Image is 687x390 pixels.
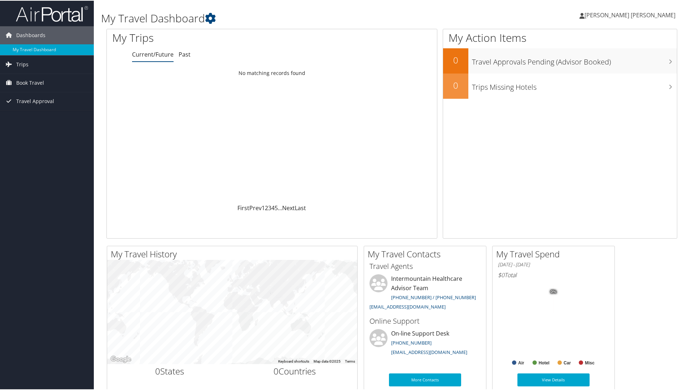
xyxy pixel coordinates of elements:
a: Current/Future [132,50,174,58]
a: [PERSON_NAME] [PERSON_NAME] [579,4,683,25]
a: [EMAIL_ADDRESS][DOMAIN_NAME] [391,348,467,355]
span: $0 [498,270,504,278]
h1: My Trips [112,30,294,45]
h1: My Action Items [443,30,677,45]
tspan: 0% [551,289,556,293]
h3: Travel Agents [369,261,481,271]
text: Car [564,360,571,365]
h2: States [113,364,227,377]
a: 5 [275,203,278,211]
a: 2 [265,203,268,211]
a: Next [282,203,295,211]
text: Air [518,360,524,365]
a: Open this area in Google Maps (opens a new window) [109,354,133,363]
td: No matching records found [107,66,437,79]
h2: My Travel History [111,247,357,260]
a: Terms (opens in new tab) [345,359,355,363]
button: Keyboard shortcuts [278,358,309,363]
h1: My Travel Dashboard [101,10,489,25]
a: [EMAIL_ADDRESS][DOMAIN_NAME] [369,303,446,309]
h6: [DATE] - [DATE] [498,261,609,267]
h3: Travel Approvals Pending (Advisor Booked) [472,53,677,66]
a: More Contacts [389,373,461,386]
h2: My Travel Contacts [368,247,486,260]
a: [PHONE_NUMBER] [391,339,432,345]
h2: My Travel Spend [496,247,614,260]
h2: 0 [443,79,468,91]
a: Last [295,203,306,211]
a: View Details [517,373,590,386]
span: 0 [155,364,160,376]
a: 0Trips Missing Hotels [443,73,677,98]
span: Book Travel [16,73,44,91]
h3: Trips Missing Hotels [472,78,677,92]
h2: 0 [443,53,468,66]
span: 0 [274,364,279,376]
span: Map data ©2025 [314,359,341,363]
text: Hotel [539,360,550,365]
a: 4 [271,203,275,211]
span: [PERSON_NAME] [PERSON_NAME] [585,10,675,18]
a: 3 [268,203,271,211]
a: First [237,203,249,211]
img: Google [109,354,133,363]
a: 0Travel Approvals Pending (Advisor Booked) [443,48,677,73]
text: Misc [585,360,595,365]
a: Prev [249,203,262,211]
span: Travel Approval [16,92,54,110]
span: Dashboards [16,26,45,44]
a: Past [179,50,191,58]
img: airportal-logo.png [16,5,88,22]
span: … [278,203,282,211]
span: Trips [16,55,29,73]
a: [PHONE_NUMBER] / [PHONE_NUMBER] [391,293,476,300]
a: 1 [262,203,265,211]
h2: Countries [238,364,352,377]
li: On-line Support Desk [366,328,484,358]
h3: Online Support [369,315,481,325]
li: Intermountain Healthcare Advisor Team [366,274,484,312]
h6: Total [498,270,609,278]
